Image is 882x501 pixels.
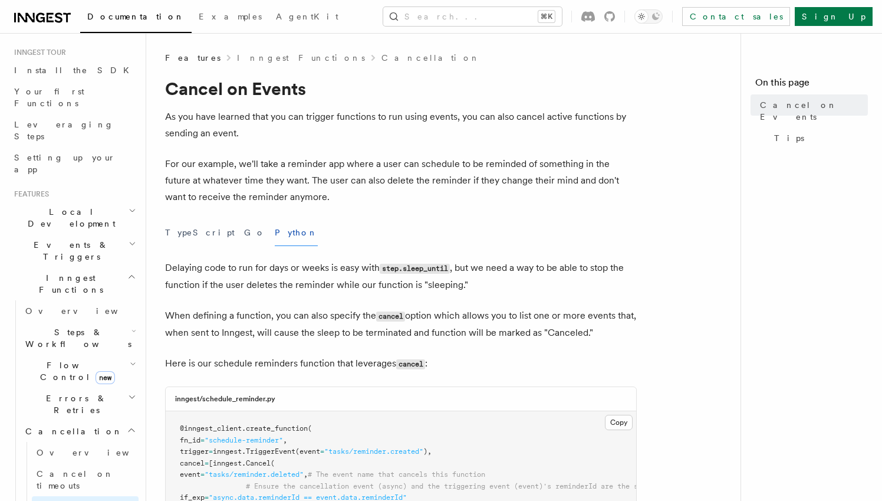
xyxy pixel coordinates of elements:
code: cancel [376,312,405,322]
span: "schedule-reminder" [205,436,283,444]
a: Overview [21,300,139,322]
span: fn_id [180,436,200,444]
a: Documentation [80,4,192,33]
span: = [200,436,205,444]
h3: inngest/schedule_reminder.py [175,394,275,404]
a: Cancel on Events [755,94,868,127]
a: Overview [32,442,139,463]
a: Install the SDK [9,60,139,81]
button: TypeScript [165,220,235,246]
span: trigger [180,447,209,456]
button: Local Development [9,201,139,234]
span: Setting up your app [14,153,116,174]
span: Documentation [87,12,185,21]
span: Cancel on Events [760,99,868,123]
p: Here is our schedule reminders function that leverages : [165,355,637,372]
span: "tasks/reminder.deleted" [205,470,304,479]
span: Flow Control [21,359,130,383]
button: Go [244,220,265,246]
button: Toggle dark mode [634,9,663,24]
p: When defining a function, you can also specify the option which allows you to list one or more ev... [165,307,637,341]
span: ), [423,447,432,456]
span: Your first Functions [14,87,84,108]
a: Tips [769,127,868,149]
span: TriggerEvent [246,447,295,456]
span: Steps & Workflows [21,326,131,350]
button: Cancellation [21,421,139,442]
span: AgentKit [276,12,338,21]
code: cancel [396,359,425,369]
span: Local Development [9,206,129,230]
span: ( [308,424,312,433]
span: (event [295,447,320,456]
button: Python [275,220,318,246]
span: , [283,436,287,444]
span: = [200,470,205,479]
span: Install the SDK [14,66,136,75]
span: ( [271,459,275,467]
span: Inngest tour [9,48,66,57]
span: Overview [37,448,158,457]
span: Leveraging Steps [14,120,114,141]
a: Your first Functions [9,81,139,114]
p: As you have learned that you can trigger functions to run using events, you can also cancel activ... [165,109,637,142]
span: event [180,470,200,479]
span: Cancel on timeouts [37,469,114,490]
h4: On this page [755,76,868,94]
a: Cancel on timeouts [32,463,139,496]
span: Examples [199,12,262,21]
button: Inngest Functions [9,267,139,300]
span: , [304,470,308,479]
span: Inngest Functions [9,272,127,296]
span: = [320,447,324,456]
code: step.sleep_until [380,264,450,274]
a: Setting up your app [9,147,139,180]
span: Overview [25,306,147,316]
span: "tasks/reminder.created" [324,447,423,456]
span: . [242,424,246,433]
button: Errors & Retries [21,388,139,421]
span: = [205,459,209,467]
span: Tips [774,132,804,144]
a: Cancellation [381,52,481,64]
button: Search...⌘K [383,7,562,26]
span: = [209,447,213,456]
p: Delaying code to run for days or weeks is easy with , but we need a way to be able to stop the fu... [165,260,637,293]
a: Sign Up [795,7,873,26]
span: Cancellation [21,425,123,437]
span: # Ensure the cancellation event (async) and the triggering event (event)'s reminderId are the same: [246,482,654,490]
a: Contact sales [682,7,790,26]
span: Features [165,52,220,64]
span: @inngest_client [180,424,242,433]
a: Leveraging Steps [9,114,139,147]
span: # The event name that cancels this function [308,470,485,479]
span: Events & Triggers [9,239,129,263]
span: Features [9,189,49,199]
span: create_function [246,424,308,433]
button: Flow Controlnew [21,355,139,388]
span: new [96,371,115,384]
p: For our example, we'll take a reminder app where a user can schedule to be reminded of something ... [165,156,637,205]
button: Events & Triggers [9,234,139,267]
span: [inngest. [209,459,246,467]
a: AgentKit [269,4,345,32]
a: Examples [192,4,269,32]
kbd: ⌘K [538,11,555,22]
button: Steps & Workflows [21,322,139,355]
span: Cancel [246,459,271,467]
span: cancel [180,459,205,467]
a: Inngest Functions [237,52,365,64]
h1: Cancel on Events [165,78,637,99]
span: Errors & Retries [21,392,128,416]
span: inngest. [213,447,246,456]
button: Copy [605,415,633,430]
